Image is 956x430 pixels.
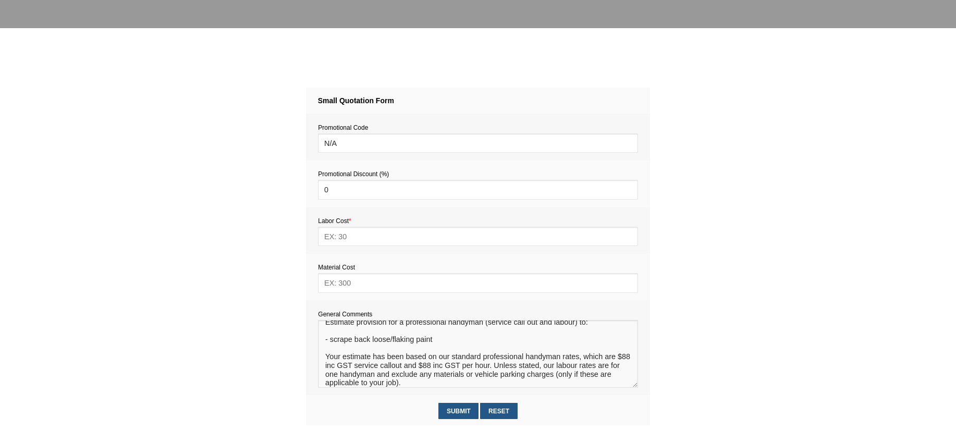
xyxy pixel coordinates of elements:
span: Promotional Code [318,124,368,131]
input: EX: 300 [318,273,638,292]
input: Submit [438,403,479,419]
strong: Small Quotation Form [318,96,394,105]
input: Reset [480,403,517,419]
span: Material Cost [318,264,355,271]
span: General Comments [318,311,372,318]
input: EX: 30 [318,227,638,246]
span: Promotional Discount (%) [318,170,389,178]
span: Labor Cost [318,217,351,225]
